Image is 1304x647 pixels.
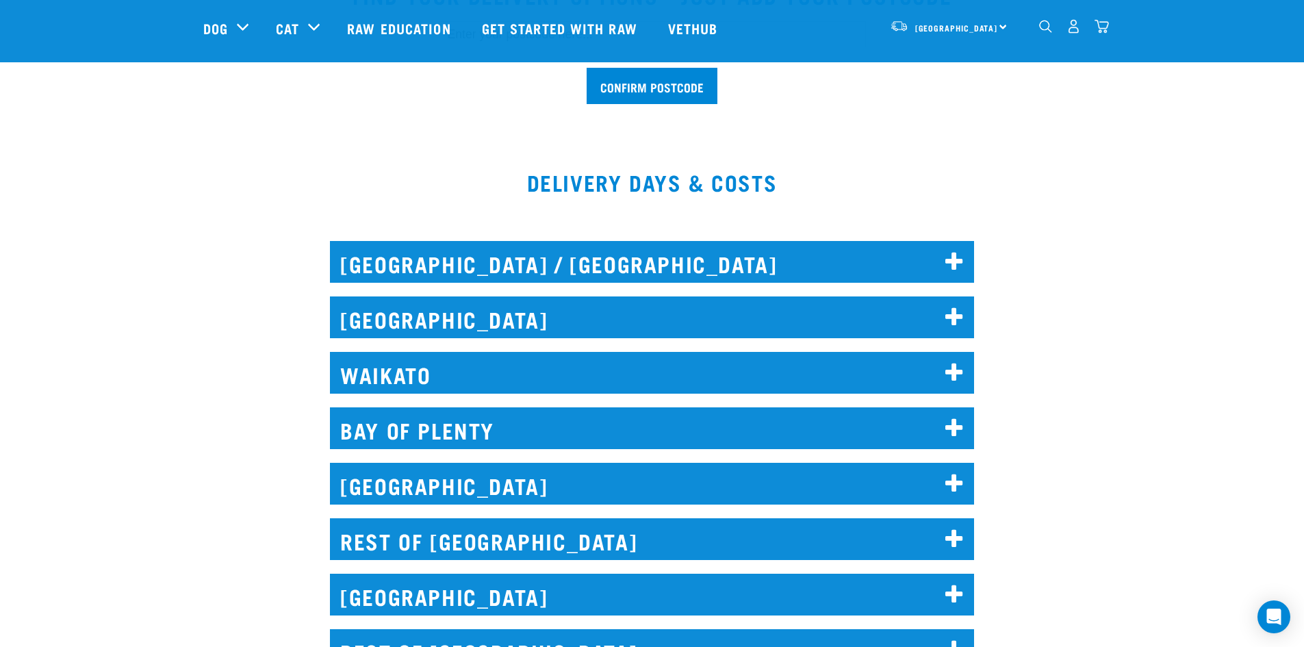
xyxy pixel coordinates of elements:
[276,18,299,38] a: Cat
[468,1,654,55] a: Get started with Raw
[330,463,974,505] h2: [GEOGRAPHIC_DATA]
[330,407,974,449] h2: BAY OF PLENTY
[654,1,735,55] a: Vethub
[330,352,974,394] h2: WAIKATO
[915,25,998,30] span: [GEOGRAPHIC_DATA]
[1039,20,1052,33] img: home-icon-1@2x.png
[330,241,974,283] h2: [GEOGRAPHIC_DATA] / [GEOGRAPHIC_DATA]
[330,574,974,616] h2: [GEOGRAPHIC_DATA]
[890,20,908,32] img: van-moving.png
[587,68,717,104] input: Confirm postcode
[1257,600,1290,633] div: Open Intercom Messenger
[333,1,468,55] a: Raw Education
[1066,19,1081,34] img: user.png
[1095,19,1109,34] img: home-icon@2x.png
[203,18,228,38] a: Dog
[330,296,974,338] h2: [GEOGRAPHIC_DATA]
[330,518,974,560] h2: REST OF [GEOGRAPHIC_DATA]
